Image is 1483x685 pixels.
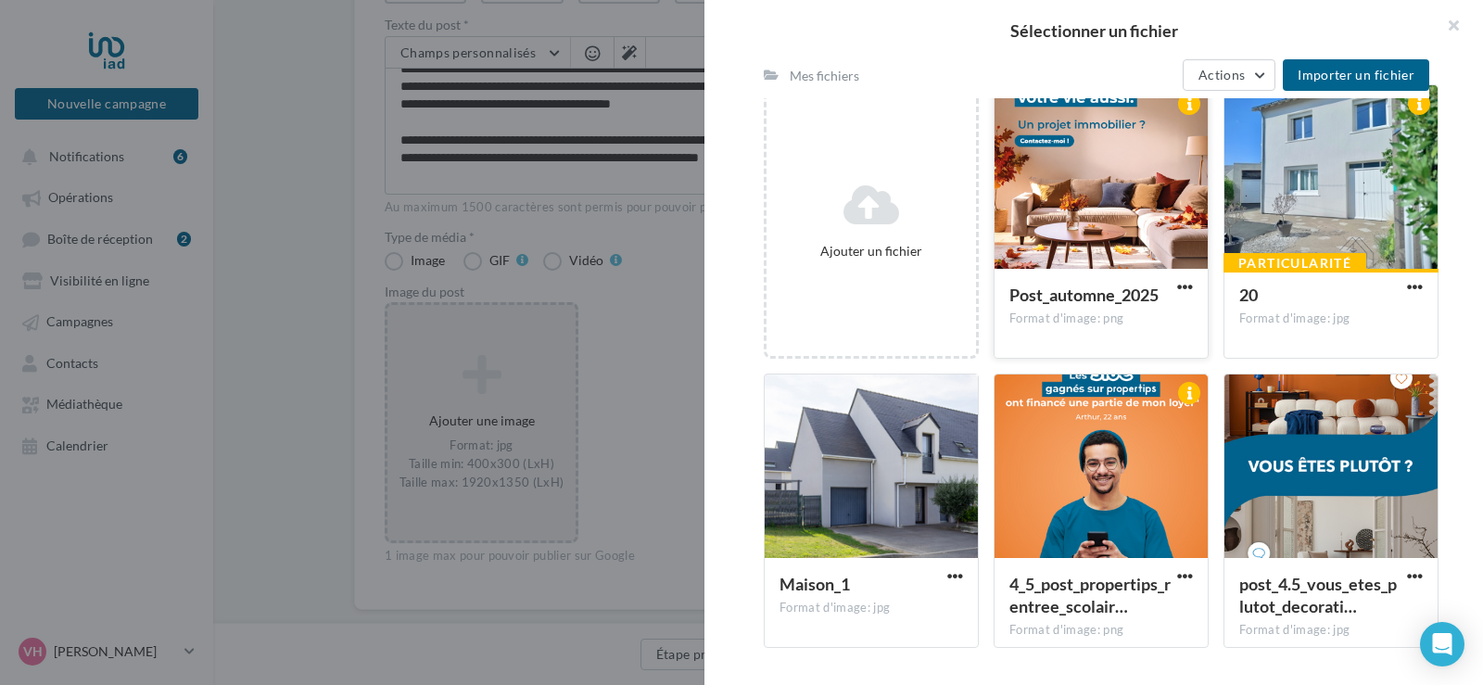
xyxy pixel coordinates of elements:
div: Mes fichiers [790,67,859,85]
div: Open Intercom Messenger [1420,622,1464,666]
div: Particularité [1223,253,1366,273]
span: 20 [1239,285,1258,305]
span: Maison_1 [780,574,850,594]
span: Post_automne_2025 [1009,285,1159,305]
div: Format d'image: jpg [780,600,963,616]
div: Format d'image: png [1009,622,1193,639]
button: Actions [1183,59,1275,91]
div: Format d'image: jpg [1239,311,1423,327]
span: 4_5_post_propertips_rentree_scolaire_2025_1 [1009,574,1171,616]
span: Actions [1198,67,1245,82]
div: Format d'image: png [1009,311,1193,327]
div: Format d'image: jpg [1239,622,1423,639]
div: Ajouter un fichier [774,242,969,260]
button: Importer un fichier [1283,59,1429,91]
span: Importer un fichier [1298,67,1414,82]
span: post_4.5_vous_etes_plutot_decoration [1239,574,1397,616]
h2: Sélectionner un fichier [734,22,1453,39]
